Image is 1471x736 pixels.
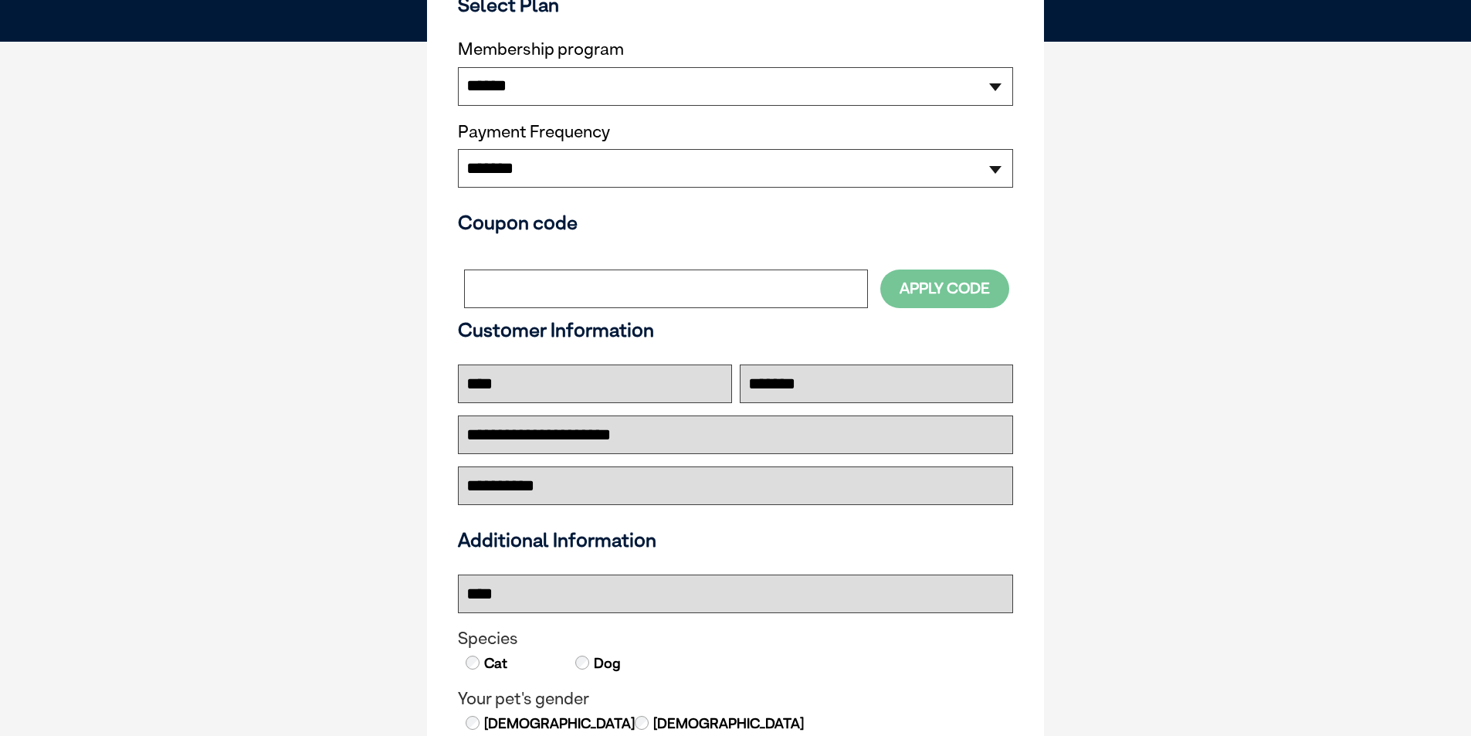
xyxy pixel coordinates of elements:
[452,528,1019,551] h3: Additional Information
[458,211,1013,234] h3: Coupon code
[458,318,1013,341] h3: Customer Information
[458,39,1013,59] label: Membership program
[458,689,1013,709] legend: Your pet's gender
[458,629,1013,649] legend: Species
[880,270,1009,307] button: Apply Code
[458,122,610,142] label: Payment Frequency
